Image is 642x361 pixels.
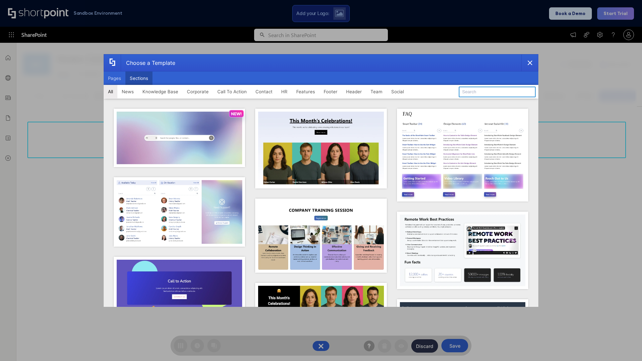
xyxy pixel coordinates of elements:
[319,85,342,98] button: Footer
[213,85,251,98] button: Call To Action
[251,85,277,98] button: Contact
[183,85,213,98] button: Corporate
[366,85,387,98] button: Team
[231,111,242,116] p: NEW!
[138,85,183,98] button: Knowledge Base
[104,54,538,307] div: template selector
[387,85,408,98] button: Social
[117,85,138,98] button: News
[609,329,642,361] iframe: Chat Widget
[125,72,152,85] button: Sections
[104,85,117,98] button: All
[292,85,319,98] button: Features
[121,54,175,71] div: Choose a Template
[104,72,125,85] button: Pages
[459,87,536,97] input: Search
[277,85,292,98] button: HR
[342,85,366,98] button: Header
